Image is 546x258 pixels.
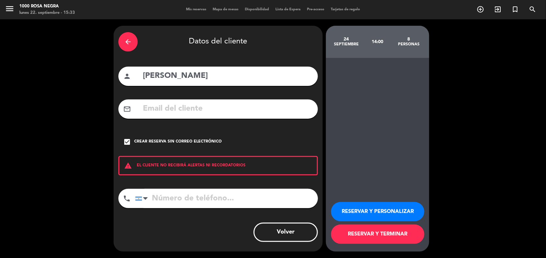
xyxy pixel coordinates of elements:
[123,105,131,113] i: mail_outline
[123,195,131,202] i: phone
[331,225,424,244] button: RESERVAR Y TERMINAR
[362,31,393,53] div: 14:00
[511,5,519,13] i: turned_in_not
[477,5,484,13] i: add_circle_outline
[183,8,209,11] span: Mis reservas
[331,37,362,42] div: 24
[5,4,14,14] i: menu
[494,5,502,13] i: exit_to_app
[242,8,272,11] span: Disponibilidad
[331,202,424,221] button: RESERVAR Y PERSONALIZAR
[5,4,14,16] button: menu
[328,8,363,11] span: Tarjetas de regalo
[272,8,304,11] span: Lista de Espera
[135,189,150,208] div: Argentina: +54
[142,69,313,83] input: Nombre del cliente
[123,138,131,146] i: check_box
[529,5,536,13] i: search
[19,10,75,16] div: lunes 22. septiembre - 15:33
[135,189,318,208] input: Número de teléfono...
[124,38,132,46] i: arrow_back
[331,42,362,47] div: septiembre
[304,8,328,11] span: Pre-acceso
[142,102,313,115] input: Email del cliente
[118,156,318,175] div: EL CLIENTE NO RECIBIRÁ ALERTAS NI RECORDATORIOS
[134,139,222,145] div: Crear reserva sin correo electrónico
[118,31,318,53] div: Datos del cliente
[209,8,242,11] span: Mapa de mesas
[123,72,131,80] i: person
[393,42,424,47] div: personas
[19,3,75,10] div: 1000 Rosa Negra
[254,223,318,242] button: Volver
[393,37,424,42] div: 8
[119,162,137,170] i: warning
